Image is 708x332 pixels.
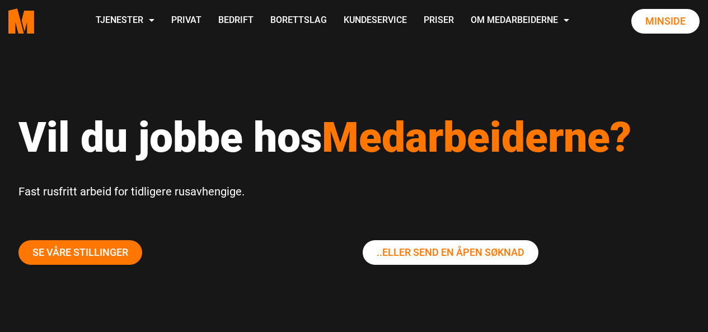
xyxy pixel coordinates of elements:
span: Medarbeiderne? [322,113,631,162]
h1: Vil du jobbe hos [18,112,690,162]
a: Kundeservice [335,1,415,41]
a: Privat [163,1,210,41]
a: ..eller send En Åpen søknad [363,240,538,265]
a: Bedrift [210,1,262,41]
p: Fast rusfritt arbeid for tidligere rusavhengige. [18,182,690,201]
a: Priser [415,1,462,41]
a: Borettslag [262,1,335,41]
a: Om Medarbeiderne [462,1,578,41]
a: Se våre stillinger [18,240,142,265]
a: Minside [631,9,700,34]
a: Tjenester [87,1,163,41]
